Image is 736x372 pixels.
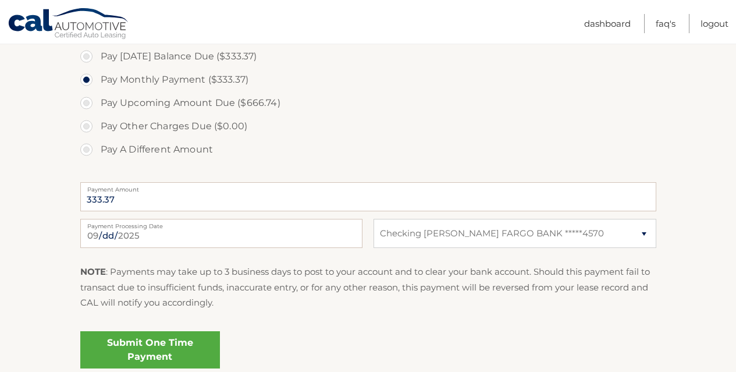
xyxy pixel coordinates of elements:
[80,68,656,91] label: Pay Monthly Payment ($333.37)
[80,264,656,310] p: : Payments may take up to 3 business days to post to your account and to clear your bank account....
[80,138,656,161] label: Pay A Different Amount
[80,219,362,248] input: Payment Date
[80,266,106,277] strong: NOTE
[8,8,130,41] a: Cal Automotive
[701,14,728,33] a: Logout
[80,91,656,115] label: Pay Upcoming Amount Due ($666.74)
[80,45,656,68] label: Pay [DATE] Balance Due ($333.37)
[80,115,656,138] label: Pay Other Charges Due ($0.00)
[80,182,656,211] input: Payment Amount
[80,182,656,192] label: Payment Amount
[80,219,362,228] label: Payment Processing Date
[80,331,220,369] a: Submit One Time Payment
[656,14,675,33] a: FAQ's
[584,14,631,33] a: Dashboard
